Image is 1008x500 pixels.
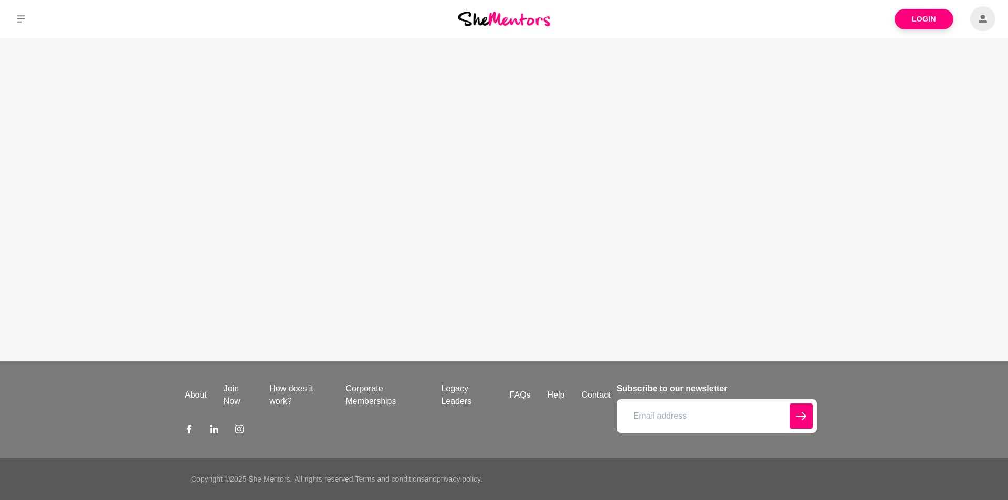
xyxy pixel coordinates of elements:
input: Email address [617,399,817,433]
a: Facebook [185,424,193,437]
a: Terms and conditions [355,475,424,483]
img: She Mentors Logo [458,12,550,26]
a: Join Now [215,382,261,408]
p: Copyright © 2025 She Mentors . [191,474,292,485]
a: Instagram [235,424,244,437]
a: privacy policy [437,475,480,483]
a: Help [539,389,573,401]
a: Legacy Leaders [433,382,501,408]
a: Login [895,9,953,29]
p: All rights reserved. and . [294,474,482,485]
a: Contact [573,389,619,401]
a: FAQs [501,389,539,401]
a: About [176,389,215,401]
a: Corporate Memberships [337,382,433,408]
h4: Subscribe to our newsletter [617,382,817,395]
a: How does it work? [261,382,337,408]
a: LinkedIn [210,424,218,437]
